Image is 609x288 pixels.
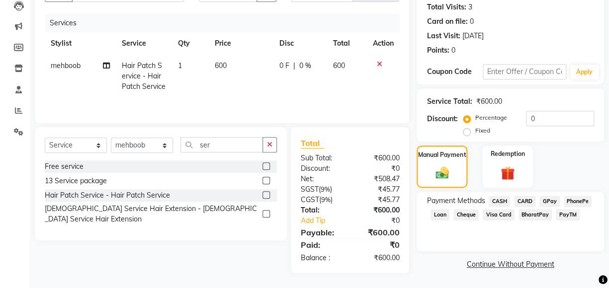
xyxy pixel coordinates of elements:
label: Percentage [475,113,507,122]
th: Disc [273,32,327,55]
th: Price [209,32,273,55]
input: Enter Offer / Coupon Code [483,64,566,79]
img: _gift.svg [496,164,519,182]
div: ₹600.00 [350,253,407,263]
label: Redemption [490,149,524,158]
span: 600 [333,61,345,70]
div: Total: [293,205,350,216]
span: BharatPay [519,209,552,220]
div: ( ) [293,184,350,195]
div: ₹0 [350,239,407,251]
span: GPay [539,196,560,207]
div: 0 [469,16,473,27]
a: Add Tip [293,216,359,226]
div: [DATE] [462,31,483,41]
div: Card on file: [427,16,467,27]
div: Sub Total: [293,153,350,163]
span: Cheque [453,209,479,220]
div: 0 [451,45,455,56]
span: mehboob [51,61,81,70]
div: Payable: [293,226,350,238]
span: CASH [489,196,510,207]
div: Hair Patch Service - Hair Patch Service [45,190,170,201]
div: Net: [293,174,350,184]
span: Payment Methods [427,196,485,206]
button: Apply [570,65,599,79]
img: _cash.svg [432,165,453,181]
div: Paid: [293,239,350,251]
span: 0 F [279,61,289,71]
div: ₹600.00 [350,153,407,163]
span: 600 [215,61,227,70]
div: Free service [45,161,84,172]
span: SGST [301,185,319,194]
label: Fixed [475,126,490,135]
span: Hair Patch Service - Hair Patch Service [122,61,166,91]
div: ₹508.47 [350,174,407,184]
span: | [293,61,295,71]
span: PhonePe [564,196,592,207]
div: 3 [468,2,472,12]
div: Last Visit: [427,31,460,41]
input: Search or Scan [180,137,263,152]
div: [DEMOGRAPHIC_DATA] Service Hair Extension - [DEMOGRAPHIC_DATA] Service Hair Extension [45,204,259,224]
div: Discount: [293,163,350,174]
div: Coupon Code [427,67,482,77]
span: CGST [301,195,319,204]
span: CARD [514,196,535,207]
div: ₹600.00 [476,96,502,107]
div: Points: [427,45,449,56]
span: PayTM [556,209,580,220]
div: Services [46,14,407,32]
span: 9% [321,196,331,204]
div: 13 Service package [45,176,107,186]
span: Visa Card [483,209,515,220]
div: Balance : [293,253,350,263]
th: Qty [172,32,209,55]
div: ( ) [293,195,350,205]
div: Total Visits: [427,2,466,12]
span: Total [301,138,324,148]
span: 9% [321,185,330,193]
th: Service [116,32,172,55]
div: Service Total: [427,96,472,107]
span: Loan [431,209,449,220]
th: Stylist [45,32,116,55]
th: Total [327,32,366,55]
div: ₹0 [359,216,407,226]
span: 1 [177,61,181,70]
a: Continue Without Payment [419,259,602,270]
th: Action [366,32,399,55]
div: ₹600.00 [350,226,407,238]
label: Manual Payment [418,150,466,159]
span: 0 % [299,61,311,71]
div: ₹0 [350,163,407,174]
div: Discount: [427,114,457,124]
div: ₹600.00 [350,205,407,216]
div: ₹45.77 [350,195,407,205]
div: ₹45.77 [350,184,407,195]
